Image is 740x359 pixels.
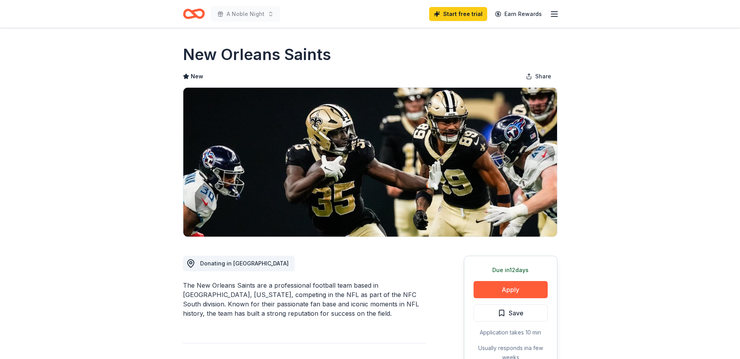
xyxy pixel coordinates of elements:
[200,260,289,267] span: Donating in [GEOGRAPHIC_DATA]
[474,328,548,337] div: Application takes 10 min
[183,281,426,318] div: The New Orleans Saints are a professional football team based in [GEOGRAPHIC_DATA], [US_STATE], c...
[227,9,264,19] span: A Noble Night
[474,265,548,275] div: Due in 12 days
[211,6,280,22] button: A Noble Night
[183,5,205,23] a: Home
[474,304,548,322] button: Save
[490,7,547,21] a: Earn Rewards
[474,281,548,298] button: Apply
[429,7,487,21] a: Start free trial
[183,88,557,237] img: Image for New Orleans Saints
[191,72,203,81] span: New
[520,69,557,84] button: Share
[535,72,551,81] span: Share
[183,44,331,65] h1: New Orleans Saints
[509,308,524,318] span: Save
